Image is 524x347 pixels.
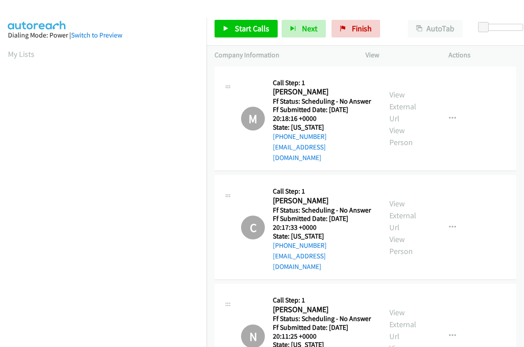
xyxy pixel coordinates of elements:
a: View External Url [389,198,416,232]
a: My Lists [8,49,34,59]
p: View [366,50,433,60]
iframe: Resource Center [498,138,524,209]
h5: Ff Status: Scheduling - No Answer [273,206,373,215]
h5: Call Step: 1 [273,78,373,87]
a: View External Url [389,307,416,341]
a: [EMAIL_ADDRESS][DOMAIN_NAME] [273,252,326,271]
h5: Ff Status: Scheduling - No Answer [273,314,373,323]
h5: Ff Submitted Date: [DATE] 20:11:25 +0000 [273,323,373,340]
a: [EMAIL_ADDRESS][DOMAIN_NAME] [273,143,326,162]
div: Dialing Mode: Power | [8,30,199,41]
a: Finish [332,20,380,37]
button: Next [282,20,326,37]
a: Switch to Preview [71,31,122,39]
a: View Person [389,234,413,256]
a: [PHONE_NUMBER] [273,132,327,141]
a: [PHONE_NUMBER] [273,241,327,250]
a: View External Url [389,90,416,123]
h2: [PERSON_NAME] [273,305,373,315]
h5: Call Step: 1 [273,187,373,196]
h1: C [241,216,265,239]
h2: [PERSON_NAME] [273,87,373,97]
a: Start Calls [215,20,278,37]
h2: [PERSON_NAME] [273,196,373,206]
h5: Ff Submitted Date: [DATE] 20:17:33 +0000 [273,214,373,231]
h1: M [241,107,265,131]
div: The call has been skipped [241,216,265,239]
button: AutoTab [408,20,463,37]
span: Finish [352,23,372,34]
p: Actions [449,50,516,60]
h5: Ff Status: Scheduling - No Answer [273,97,373,106]
h5: Ff Submitted Date: [DATE] 20:18:16 +0000 [273,105,373,123]
span: Next [302,23,317,34]
h5: State: [US_STATE] [273,232,373,241]
p: Company Information [215,50,350,60]
h5: State: [US_STATE] [273,123,373,132]
h5: Call Step: 1 [273,296,373,305]
a: View Person [389,125,413,147]
span: Start Calls [235,23,269,34]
